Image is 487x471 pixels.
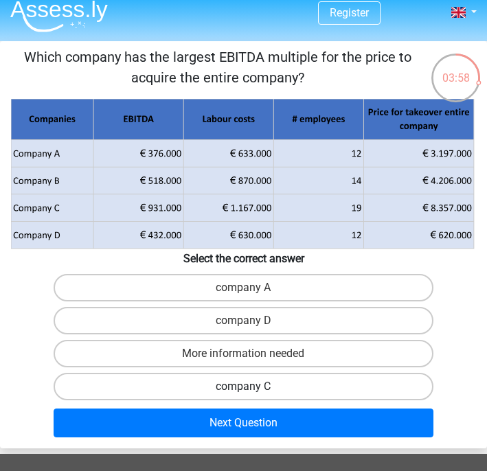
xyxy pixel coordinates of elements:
div: 03:58 [430,52,482,87]
p: Which company has the largest EBITDA multiple for the price to acquire the entire company? [5,47,430,88]
h6: Select the correct answer [5,249,482,265]
button: Next Question [54,409,433,437]
a: Register [330,6,369,19]
label: company A [54,274,433,301]
label: More information needed [54,340,433,367]
label: company D [54,307,433,334]
label: company C [54,373,433,400]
